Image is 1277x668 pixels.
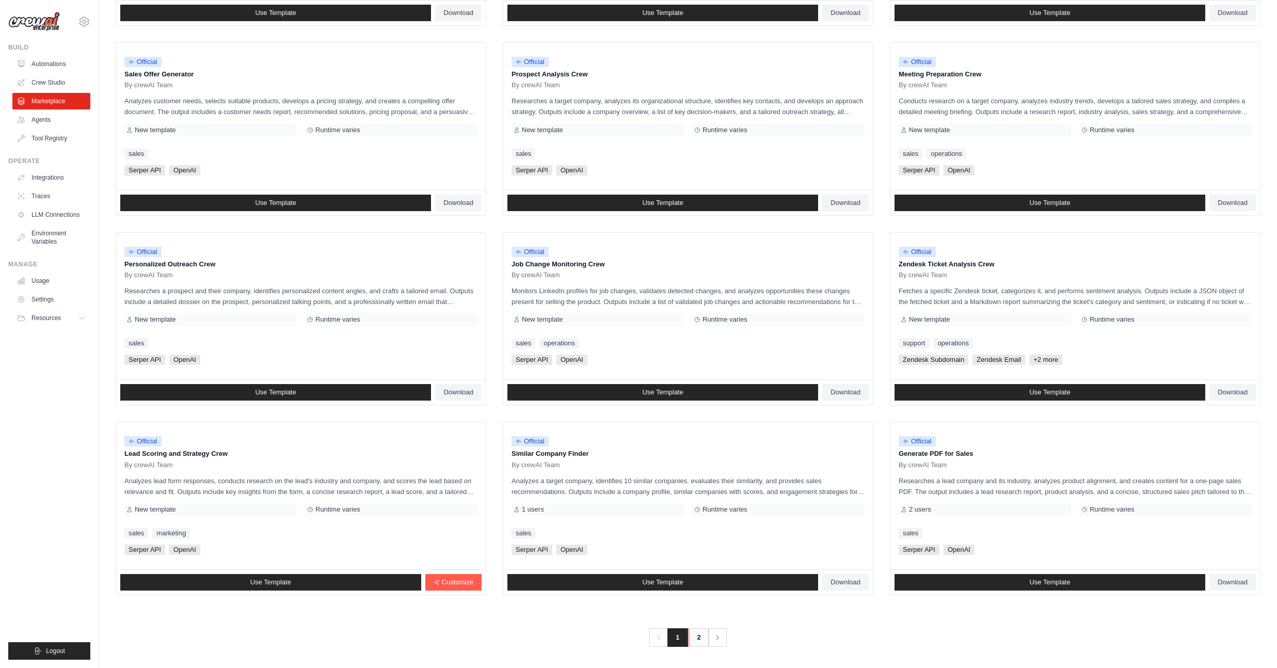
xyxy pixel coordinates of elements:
span: By crewAI Team [899,81,947,89]
a: Use Template [507,5,818,21]
p: Analyzes customer needs, selects suitable products, develops a pricing strategy, and creates a co... [124,96,477,117]
button: Resources [12,310,90,326]
span: Download [1218,9,1248,17]
span: Official [512,436,549,447]
a: support [899,338,929,348]
span: Use Template [642,199,683,207]
a: Traces [12,188,90,204]
div: Manage [8,260,90,268]
a: Use Template [895,195,1205,211]
span: Customize [442,578,473,586]
span: OpenAI [556,545,587,555]
a: Download [1209,384,1256,401]
span: Use Template [1029,199,1070,207]
span: OpenAI [169,165,200,176]
a: Download [822,195,869,211]
span: Logout [46,647,65,655]
span: By crewAI Team [512,461,560,469]
span: By crewAI Team [124,81,173,89]
a: marketing [152,528,190,538]
a: sales [124,528,148,538]
a: Use Template [895,5,1205,21]
span: OpenAI [169,355,200,365]
span: By crewAI Team [899,271,947,279]
span: Official [124,436,162,447]
a: operations [933,338,973,348]
span: Runtime varies [703,315,747,324]
span: Serper API [899,165,939,176]
span: Runtime varies [315,126,360,134]
a: Use Template [507,574,818,591]
img: Logo [8,12,60,31]
a: sales [512,528,535,538]
p: Conducts research on a target company, analyzes industry trends, develops a tailored sales strate... [899,96,1252,117]
p: Similar Company Finder [512,449,865,459]
span: By crewAI Team [124,461,173,469]
span: Use Template [255,199,296,207]
a: Download [1209,195,1256,211]
span: Runtime varies [1090,505,1135,514]
p: Meeting Preparation Crew [899,69,1252,79]
span: Serper API [512,545,552,555]
a: Customize [425,574,482,591]
span: Serper API [899,545,939,555]
a: Download [822,384,869,401]
span: Download [1218,388,1248,396]
a: Download [1209,574,1256,591]
span: New template [522,126,563,134]
a: Download [1209,5,1256,21]
span: Runtime varies [703,126,747,134]
a: sales [512,338,535,348]
span: Download [831,9,860,17]
span: Official [124,57,162,67]
span: Official [512,57,549,67]
span: Use Template [642,578,683,586]
span: Runtime varies [703,505,747,514]
span: Download [443,199,473,207]
span: OpenAI [556,165,587,176]
p: Sales Offer Generator [124,69,477,79]
span: OpenAI [169,545,200,555]
span: Download [1218,578,1248,586]
span: Official [512,247,549,257]
span: Download [443,388,473,396]
a: Download [822,574,869,591]
a: operations [927,149,966,159]
span: By crewAI Team [512,271,560,279]
a: Environment Variables [12,225,90,250]
a: sales [124,338,148,348]
span: OpenAI [556,355,587,365]
span: Runtime varies [1090,315,1135,324]
span: New template [909,126,950,134]
a: operations [539,338,579,348]
a: sales [899,528,922,538]
span: New template [135,315,175,324]
span: By crewAI Team [899,461,947,469]
nav: Pagination [649,628,726,647]
span: New template [522,315,563,324]
a: Integrations [12,169,90,186]
div: Operate [8,157,90,165]
a: Tool Registry [12,130,90,147]
span: 1 users [522,505,544,514]
span: New template [135,505,175,514]
a: 2 [689,628,709,647]
a: sales [512,149,535,159]
a: Use Template [120,195,431,211]
a: Use Template [507,384,818,401]
span: By crewAI Team [512,81,560,89]
span: Runtime varies [315,315,360,324]
p: Fetches a specific Zendesk ticket, categorizes it, and performs sentiment analysis. Outputs inclu... [899,285,1252,307]
span: Use Template [255,388,296,396]
span: Resources [31,314,61,322]
p: Analyzes a target company, identifies 10 similar companies, evaluates their similarity, and provi... [512,475,865,497]
p: Job Change Monitoring Crew [512,259,865,269]
a: Automations [12,56,90,72]
span: Download [831,578,860,586]
a: Use Template [507,195,818,211]
a: Use Template [895,574,1205,591]
p: Monitors LinkedIn profiles for job changes, validates detected changes, and analyzes opportunitie... [512,285,865,307]
span: Use Template [1029,388,1070,396]
span: Official [124,247,162,257]
span: Serper API [512,355,552,365]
